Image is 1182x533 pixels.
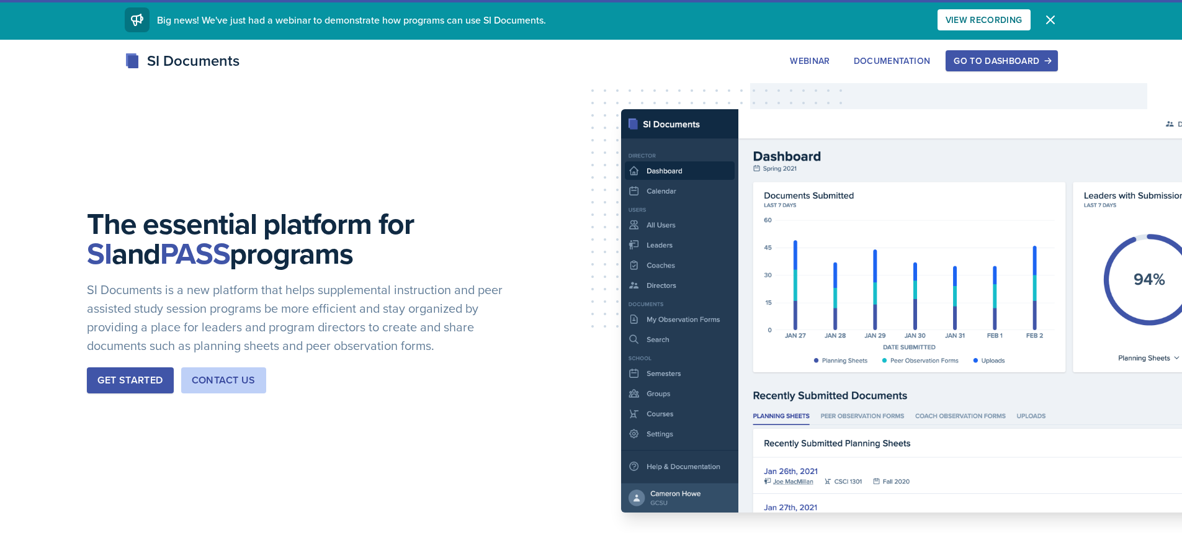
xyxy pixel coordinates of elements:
[192,373,256,388] div: Contact Us
[846,50,939,71] button: Documentation
[97,373,163,388] div: Get Started
[87,367,173,393] button: Get Started
[954,56,1049,66] div: Go to Dashboard
[125,50,240,72] div: SI Documents
[181,367,266,393] button: Contact Us
[790,56,830,66] div: Webinar
[782,50,838,71] button: Webinar
[854,56,931,66] div: Documentation
[946,15,1023,25] div: View Recording
[938,9,1031,30] button: View Recording
[157,13,546,27] span: Big news! We've just had a webinar to demonstrate how programs can use SI Documents.
[946,50,1057,71] button: Go to Dashboard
